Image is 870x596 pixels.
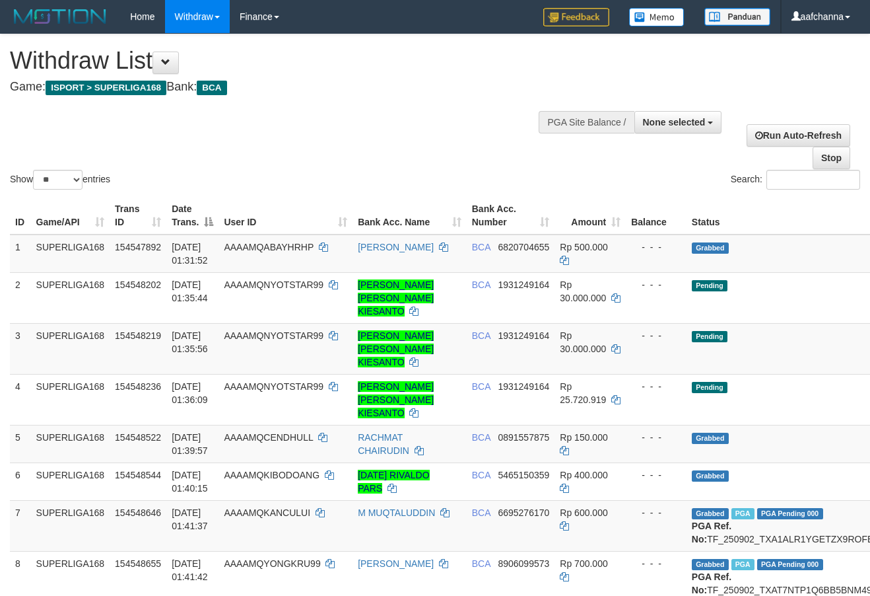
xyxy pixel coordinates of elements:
th: Trans ID: activate to sort column ascending [110,197,166,235]
th: User ID: activate to sort column ascending [218,197,352,235]
h1: Withdraw List [10,48,567,74]
span: Pending [692,382,727,393]
span: [DATE] 01:41:42 [172,558,208,582]
div: - - - [631,241,681,254]
div: - - - [631,380,681,393]
span: None selected [643,117,706,128]
a: [PERSON_NAME] [PERSON_NAME] KIESANTO [358,330,434,367]
td: 4 [10,374,31,425]
span: Rp 30.000.000 [560,279,606,303]
img: MOTION_logo.png [10,7,110,26]
span: AAAAMQNYOTSTAR99 [224,279,323,290]
span: Copy 8906099573 to clipboard [498,558,549,569]
img: Button%20Memo.svg [629,8,685,26]
button: None selected [634,111,722,133]
label: Search: [731,170,860,190]
th: Bank Acc. Name: activate to sort column ascending [352,197,467,235]
span: AAAAMQNYOTSTAR99 [224,330,323,341]
span: AAAAMQNYOTSTAR99 [224,381,323,392]
span: Copy 5465150359 to clipboard [498,470,549,480]
td: SUPERLIGA168 [31,500,110,551]
span: 154548236 [115,381,161,392]
td: 7 [10,500,31,551]
span: Grabbed [692,470,729,482]
span: AAAAMQYONGKRU99 [224,558,320,569]
td: 2 [10,272,31,323]
div: PGA Site Balance / [539,111,634,133]
td: SUPERLIGA168 [31,272,110,323]
span: Marked by aafnonsreyleab [731,559,754,570]
span: Copy 1931249164 to clipboard [498,330,549,341]
div: - - - [631,431,681,444]
span: 154548655 [115,558,161,569]
b: PGA Ref. No: [692,572,731,595]
a: M MUQTALUDDIN [358,507,435,518]
span: BCA [472,381,490,392]
a: [PERSON_NAME] [PERSON_NAME] KIESANTO [358,279,434,317]
span: Copy 0891557875 to clipboard [498,432,549,443]
td: SUPERLIGA168 [31,235,110,273]
span: [DATE] 01:35:44 [172,279,208,303]
span: AAAAMQKIBODOANG [224,470,319,480]
h4: Game: Bank: [10,81,567,94]
a: RACHMAT CHAIRUDIN [358,432,409,456]
span: 154548544 [115,470,161,480]
span: Copy 6820704655 to clipboard [498,242,549,252]
th: ID [10,197,31,235]
input: Search: [766,170,860,190]
th: Amount: activate to sort column ascending [554,197,626,235]
span: Marked by aafnonsreyleab [731,508,754,519]
span: BCA [472,330,490,341]
a: Stop [813,147,850,169]
span: BCA [472,470,490,480]
span: Rp 30.000.000 [560,330,606,354]
a: [DATE] RIVALDO PARS [358,470,429,494]
div: - - - [631,278,681,291]
th: Balance [626,197,686,235]
span: Rp 25.720.919 [560,381,606,405]
th: Bank Acc. Number: activate to sort column ascending [467,197,555,235]
td: SUPERLIGA168 [31,374,110,425]
th: Game/API: activate to sort column ascending [31,197,110,235]
span: [DATE] 01:39:57 [172,432,208,456]
span: Copy 6695276170 to clipboard [498,507,549,518]
div: - - - [631,557,681,570]
span: 154548219 [115,330,161,341]
span: Rp 600.000 [560,507,607,518]
td: 3 [10,323,31,374]
th: Date Trans.: activate to sort column descending [166,197,218,235]
span: Grabbed [692,433,729,444]
div: - - - [631,329,681,342]
span: BCA [472,432,490,443]
span: AAAAMQKANCULUI [224,507,310,518]
a: Run Auto-Refresh [747,124,850,147]
td: 6 [10,463,31,500]
span: PGA Pending [757,559,823,570]
span: BCA [197,81,226,95]
td: SUPERLIGA168 [31,425,110,463]
a: [PERSON_NAME] [358,558,434,569]
span: BCA [472,279,490,290]
span: AAAAMQCENDHULL [224,432,313,443]
span: [DATE] 01:40:15 [172,470,208,494]
span: Pending [692,331,727,342]
span: BCA [472,558,490,569]
span: [DATE] 01:36:09 [172,381,208,405]
span: ISPORT > SUPERLIGA168 [46,81,166,95]
td: SUPERLIGA168 [31,463,110,500]
span: PGA Pending [757,508,823,519]
span: 154548646 [115,507,161,518]
b: PGA Ref. No: [692,521,731,544]
span: Grabbed [692,508,729,519]
img: panduan.png [704,8,770,26]
span: Copy 1931249164 to clipboard [498,279,549,290]
td: SUPERLIGA168 [31,323,110,374]
img: Feedback.jpg [543,8,609,26]
td: 5 [10,425,31,463]
span: [DATE] 01:41:37 [172,507,208,531]
a: [PERSON_NAME] [358,242,434,252]
span: [DATE] 01:31:52 [172,242,208,266]
span: [DATE] 01:35:56 [172,330,208,354]
label: Show entries [10,170,110,190]
td: 1 [10,235,31,273]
